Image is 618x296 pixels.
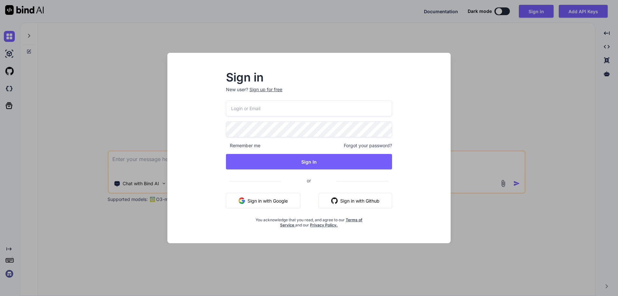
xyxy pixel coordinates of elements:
[226,193,300,208] button: Sign in with Google
[239,197,245,204] img: google
[226,142,260,149] span: Remember me
[344,142,392,149] span: Forgot your password?
[249,86,282,93] div: Sign up for free
[226,154,392,169] button: Sign In
[281,173,337,188] span: or
[331,197,338,204] img: github
[280,217,362,227] a: Terms of Service
[319,193,392,208] button: Sign in with Github
[226,72,392,82] h2: Sign in
[254,214,364,228] div: You acknowledge that you read, and agree to our and our
[226,100,392,116] input: Login or Email
[226,86,392,100] p: New user?
[310,223,338,227] a: Privacy Policy.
